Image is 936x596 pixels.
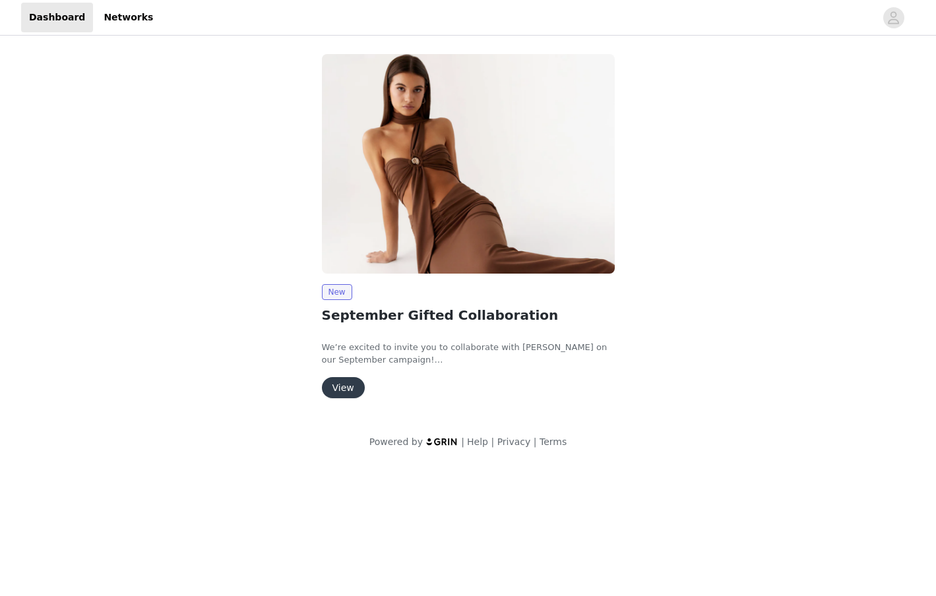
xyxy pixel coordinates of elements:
img: Peppermayo USA [322,54,615,274]
a: Help [467,436,488,447]
p: We’re excited to invite you to collaborate with [PERSON_NAME] on our September campaign! [322,341,615,367]
a: Dashboard [21,3,93,32]
a: Terms [540,436,567,447]
span: New [322,284,352,300]
div: avatar [887,7,900,28]
span: Powered by [369,436,423,447]
a: Networks [96,3,161,32]
span: | [534,436,537,447]
span: | [491,436,494,447]
span: | [461,436,464,447]
button: View [322,377,365,398]
h2: September Gifted Collaboration [322,305,615,325]
a: Privacy [497,436,531,447]
img: logo [425,437,458,446]
a: View [322,383,365,393]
